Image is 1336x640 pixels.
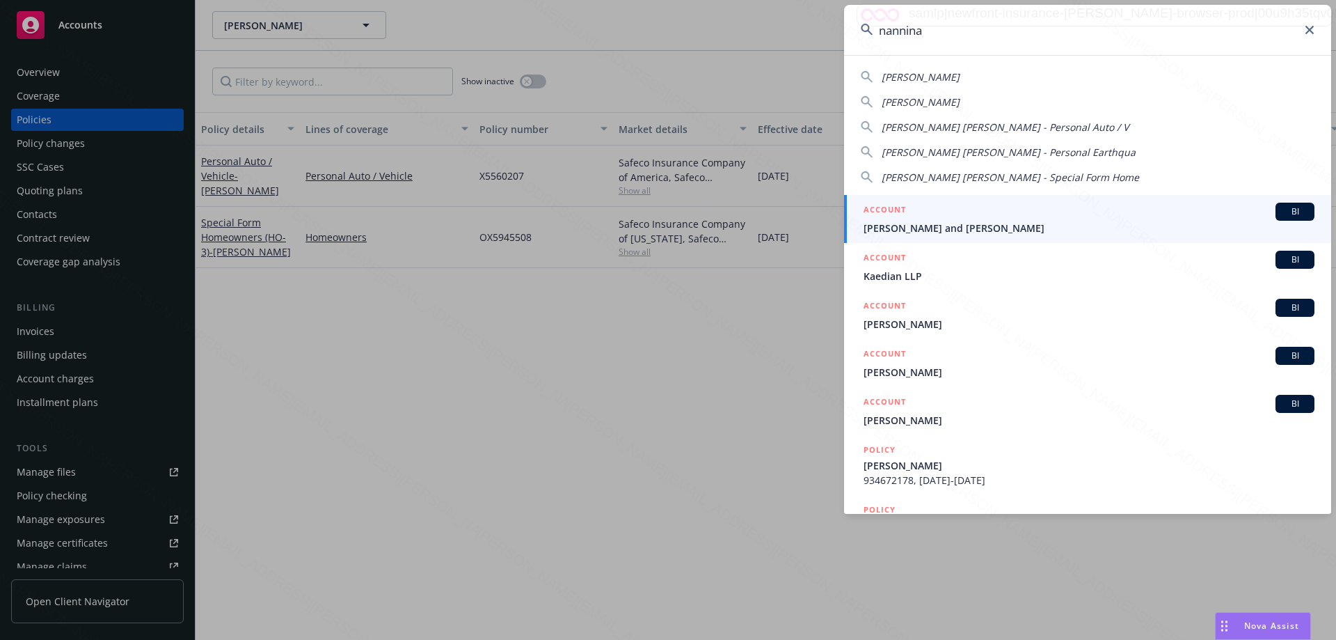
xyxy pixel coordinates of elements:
a: ACCOUNTBI[PERSON_NAME] and [PERSON_NAME] [844,195,1331,243]
h5: POLICY [864,503,896,517]
h5: ACCOUNT [864,395,906,412]
span: Nova Assist [1244,620,1299,632]
a: ACCOUNTBI[PERSON_NAME] [844,387,1331,435]
span: [PERSON_NAME] [PERSON_NAME] - Personal Auto / V [882,120,1129,134]
span: BI [1281,253,1309,266]
h5: ACCOUNT [864,347,906,364]
span: [PERSON_NAME] [864,317,1314,331]
span: [PERSON_NAME] [864,365,1314,380]
a: ACCOUNTBI[PERSON_NAME] [844,339,1331,387]
span: BI [1281,350,1309,362]
button: Nova Assist [1215,612,1311,640]
span: 934672178, [DATE]-[DATE] [864,473,1314,487]
h5: ACCOUNT [864,251,906,267]
span: BI [1281,398,1309,410]
a: ACCOUNTBIKaedian LLP [844,243,1331,291]
input: Search... [844,5,1331,55]
span: [PERSON_NAME] [PERSON_NAME] - Special Form Home [882,171,1139,184]
a: ACCOUNTBI[PERSON_NAME] [844,291,1331,339]
span: [PERSON_NAME] and [PERSON_NAME] [864,221,1314,235]
a: POLICY[PERSON_NAME]934672178, [DATE]-[DATE] [844,435,1331,495]
span: [PERSON_NAME] [882,95,960,109]
span: BI [1281,302,1309,314]
span: [PERSON_NAME] [PERSON_NAME] - Personal Earthqua [882,146,1136,159]
h5: ACCOUNT [864,203,906,219]
h5: ACCOUNT [864,299,906,315]
span: [PERSON_NAME] [882,70,960,84]
span: [PERSON_NAME] [864,413,1314,428]
h5: POLICY [864,443,896,457]
div: Drag to move [1216,613,1233,639]
a: POLICY [844,495,1331,555]
span: BI [1281,205,1309,218]
span: [PERSON_NAME] [864,458,1314,473]
span: Kaedian LLP [864,269,1314,283]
